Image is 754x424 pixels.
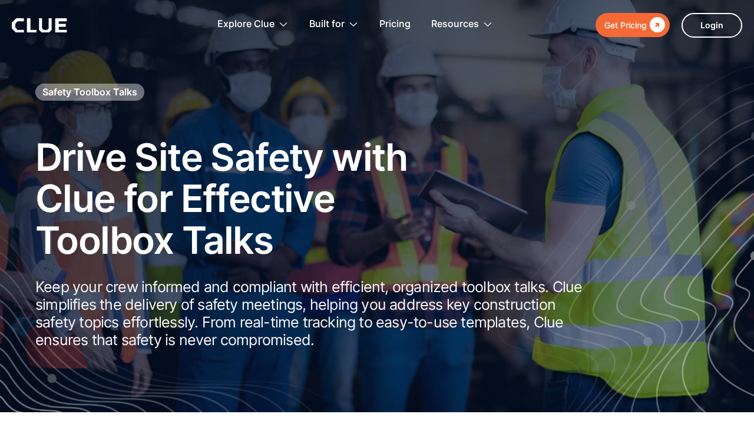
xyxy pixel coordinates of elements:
[217,6,275,43] div: Explore Clue
[596,13,670,37] a: Get Pricing
[309,6,345,43] div: Built for
[42,85,137,98] h1: Safety Toolbox Talks
[35,137,442,261] h2: Drive Site Safety with Clue for Effective Toolbox Talks
[431,6,493,43] div: Resources
[431,6,479,43] div: Resources
[379,6,411,43] a: Pricing
[682,13,742,38] a: Login
[309,6,359,43] div: Built for
[647,18,665,32] div: 
[35,278,595,349] p: Keep your crew informed and compliant with efficient, organized toolbox talks. Clue simplifies th...
[494,63,754,412] img: Construction fleet management software
[604,18,647,32] div: Get Pricing
[217,6,289,43] div: Explore Clue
